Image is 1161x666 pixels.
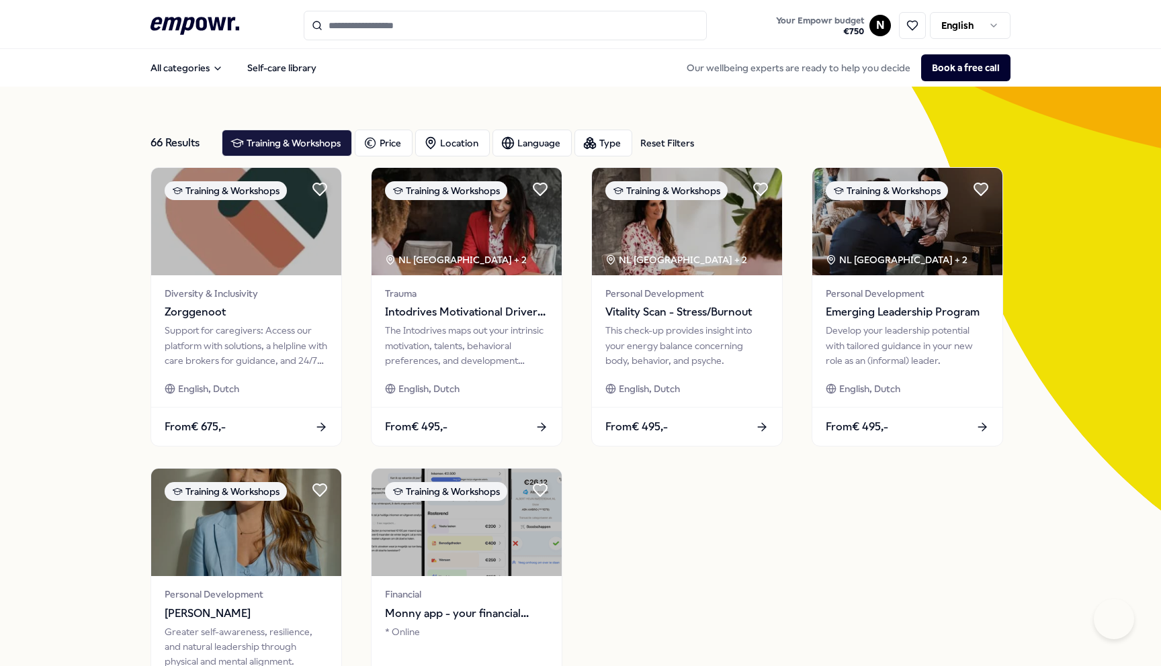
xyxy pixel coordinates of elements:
span: English, Dutch [178,381,239,396]
img: package image [151,469,341,576]
span: English, Dutch [398,381,460,396]
a: Your Empowr budget€750 [771,11,869,40]
nav: Main [140,54,327,81]
span: From € 495,- [385,418,447,436]
span: Personal Development [165,587,328,602]
div: Training & Workshops [385,482,507,501]
div: Reset Filters [640,136,694,150]
div: 66 Results [150,130,211,156]
button: Type [574,130,632,156]
span: Zorggenoot [165,303,328,321]
a: package imageTraining & WorkshopsNL [GEOGRAPHIC_DATA] + 2Personal DevelopmentVitality Scan - Stre... [591,167,783,446]
img: package image [592,168,782,275]
a: package imageTraining & WorkshopsDiversity & InclusivityZorggenootSupport for caregivers: Access ... [150,167,342,446]
div: Training & Workshops [165,482,287,501]
div: Training & Workshops [605,181,728,200]
span: From € 675,- [165,418,226,436]
div: Training & Workshops [385,181,507,200]
span: Personal Development [605,286,769,301]
span: Intodrives Motivational Drivers Scan [385,303,548,321]
iframe: Help Scout Beacon - Open [1094,599,1134,639]
span: Diversity & Inclusivity [165,286,328,301]
img: package image [812,168,1002,275]
span: [PERSON_NAME] [165,605,328,622]
span: From € 495,- [826,418,888,436]
div: NL [GEOGRAPHIC_DATA] + 2 [385,252,527,267]
a: package imageTraining & WorkshopsNL [GEOGRAPHIC_DATA] + 2TraumaIntodrives Motivational Drivers Sc... [371,167,562,446]
span: Personal Development [826,286,989,301]
img: package image [372,469,562,576]
button: Your Empowr budget€750 [773,13,867,40]
div: Develop your leadership potential with tailored guidance in your new role as an (informal) leader. [826,323,989,368]
button: N [869,15,891,36]
div: This check-up provides insight into your energy balance concerning body, behavior, and psyche. [605,323,769,368]
div: Our wellbeing experts are ready to help you decide [676,54,1010,81]
span: Your Empowr budget [776,15,864,26]
span: English, Dutch [839,381,900,396]
div: Training & Workshops [826,181,948,200]
button: Book a free call [921,54,1010,81]
div: Support for caregivers: Access our platform with solutions, a helpline with care brokers for guid... [165,323,328,368]
span: English, Dutch [619,381,680,396]
a: Self-care library [236,54,327,81]
a: package imageTraining & WorkshopsNL [GEOGRAPHIC_DATA] + 2Personal DevelopmentEmerging Leadership ... [812,167,1003,446]
div: The Intodrives maps out your intrinsic motivation, talents, behavioral preferences, and developme... [385,323,548,368]
div: Training & Workshops [165,181,287,200]
button: Training & Workshops [222,130,352,156]
span: From € 495,- [605,418,668,436]
span: € 750 [776,26,864,37]
span: Emerging Leadership Program [826,303,989,321]
img: package image [151,168,341,275]
button: All categories [140,54,234,81]
span: Financial [385,587,548,602]
span: Trauma [385,286,548,301]
div: NL [GEOGRAPHIC_DATA] + 2 [826,252,967,267]
button: Location [415,130,490,156]
span: Vitality Scan - Stress/Burnout [605,303,769,321]
button: Language [492,130,572,156]
div: NL [GEOGRAPHIC_DATA] + 2 [605,252,747,267]
input: Search for products, categories or subcategories [304,11,707,40]
img: package image [372,168,562,275]
button: Price [355,130,413,156]
span: Monny app - your financial assistent [385,605,548,622]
